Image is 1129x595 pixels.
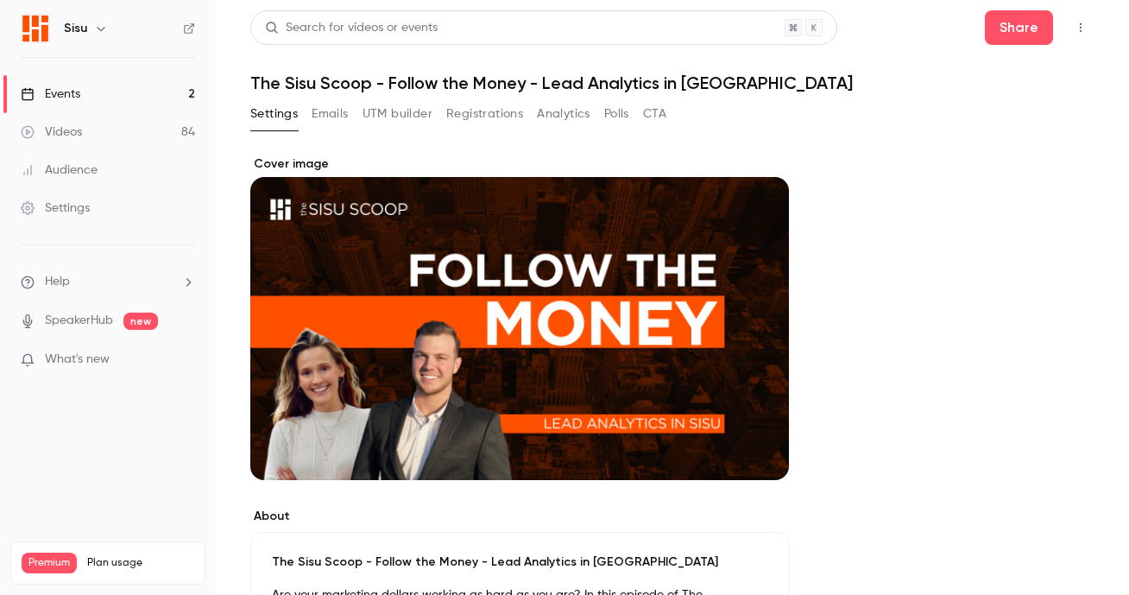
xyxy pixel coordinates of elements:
span: What's new [45,351,110,369]
a: SpeakerHub [45,312,113,330]
span: Premium [22,553,77,573]
button: Analytics [537,100,590,128]
button: UTM builder [363,100,432,128]
button: Share [985,10,1053,45]
span: Plan usage [87,556,194,570]
button: Registrations [446,100,523,128]
span: new [123,313,158,330]
p: / 500 [155,573,194,589]
span: 84 [155,576,167,586]
p: Videos [22,573,54,589]
p: The Sisu Scoop - Follow the Money - Lead Analytics in [GEOGRAPHIC_DATA] [272,554,767,571]
section: Cover image [250,155,789,480]
li: help-dropdown-opener [21,273,195,291]
button: CTA [643,100,666,128]
div: Settings [21,199,90,217]
div: Events [21,85,80,103]
div: Search for videos or events [265,19,438,37]
span: Help [45,273,70,291]
div: Videos [21,123,82,141]
button: cover-image [741,432,775,466]
button: Polls [604,100,629,128]
button: Settings [250,100,298,128]
label: Cover image [250,155,789,173]
button: Emails [312,100,348,128]
h1: The Sisu Scoop - Follow the Money - Lead Analytics in [GEOGRAPHIC_DATA] [250,73,1094,93]
img: Sisu [22,15,49,42]
label: About [250,508,789,525]
h6: Sisu [64,20,87,37]
div: Audience [21,161,98,179]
